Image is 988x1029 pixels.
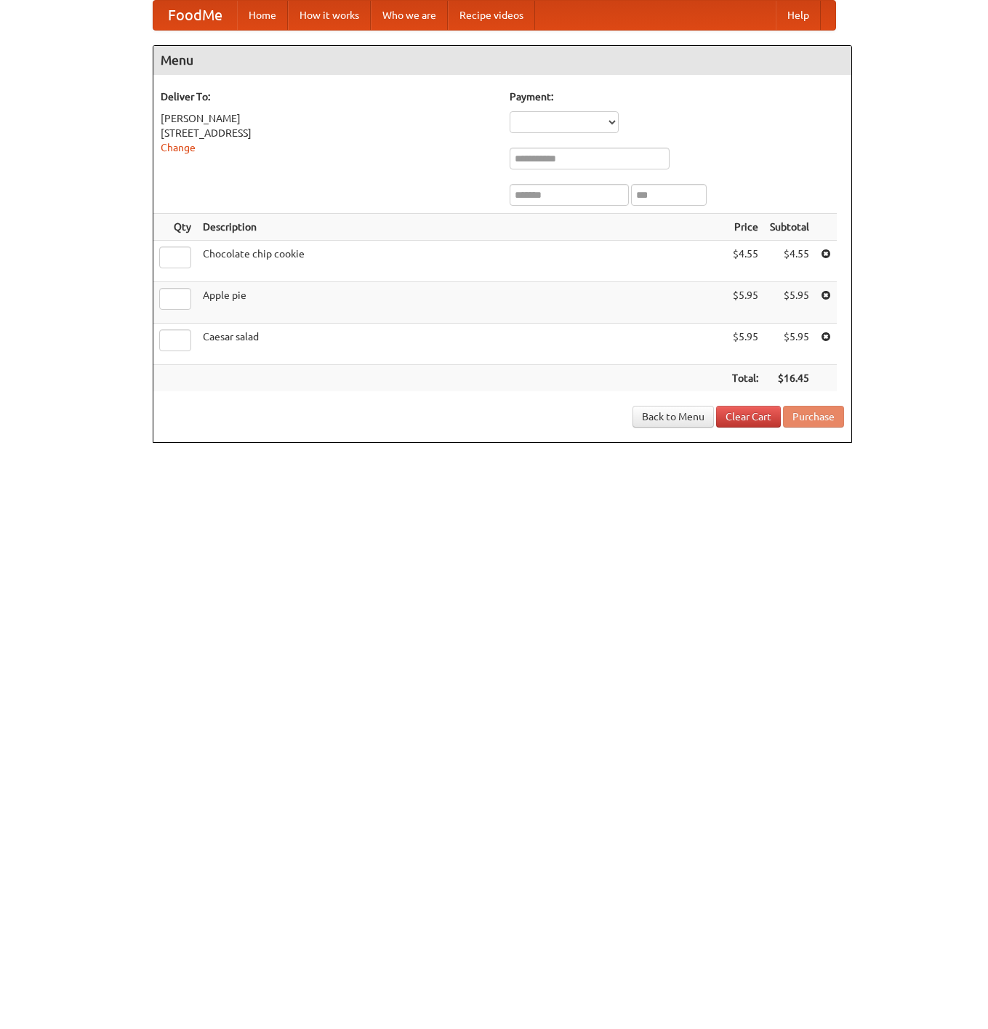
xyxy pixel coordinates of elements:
[764,214,815,241] th: Subtotal
[161,126,495,140] div: [STREET_ADDRESS]
[153,214,197,241] th: Qty
[197,282,726,324] td: Apple pie
[726,282,764,324] td: $5.95
[237,1,288,30] a: Home
[726,324,764,365] td: $5.95
[153,1,237,30] a: FoodMe
[716,406,781,428] a: Clear Cart
[288,1,371,30] a: How it works
[161,89,495,104] h5: Deliver To:
[153,46,851,75] h4: Menu
[197,214,726,241] th: Description
[726,241,764,282] td: $4.55
[726,365,764,392] th: Total:
[764,282,815,324] td: $5.95
[783,406,844,428] button: Purchase
[197,324,726,365] td: Caesar salad
[764,365,815,392] th: $16.45
[510,89,844,104] h5: Payment:
[161,142,196,153] a: Change
[448,1,535,30] a: Recipe videos
[632,406,714,428] a: Back to Menu
[764,241,815,282] td: $4.55
[764,324,815,365] td: $5.95
[371,1,448,30] a: Who we are
[161,111,495,126] div: [PERSON_NAME]
[776,1,821,30] a: Help
[197,241,726,282] td: Chocolate chip cookie
[726,214,764,241] th: Price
